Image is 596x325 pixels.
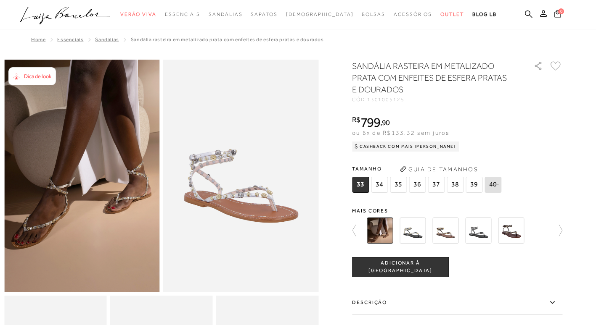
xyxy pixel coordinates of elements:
div: Cashback com Mais [PERSON_NAME] [352,142,459,152]
span: ADICIONAR À [GEOGRAPHIC_DATA] [352,259,448,274]
span: Acessórios [394,11,432,17]
span: 799 [360,115,380,130]
span: Tamanho [352,162,503,175]
img: Sandália rasteira gladiadora enfeite esfera café [498,218,524,244]
span: 40 [485,177,501,193]
img: image [163,60,319,292]
span: 90 [382,118,390,127]
span: 0 [558,8,564,14]
span: Mais cores [352,208,562,213]
span: 1301005125 [367,97,405,102]
span: Outlet [440,11,464,17]
img: image [4,60,160,292]
i: , [380,119,390,126]
span: 33 [352,177,369,193]
a: categoryNavScreenReaderText [251,7,277,22]
div: CÓD: [352,97,520,102]
a: noSubCategoriesText [286,7,354,22]
i: R$ [352,116,360,123]
button: ADICIONAR À [GEOGRAPHIC_DATA] [352,257,449,277]
span: 36 [409,177,426,193]
span: 38 [447,177,464,193]
span: 34 [371,177,388,193]
a: Home [31,37,45,42]
span: [DEMOGRAPHIC_DATA] [286,11,354,17]
span: Dica de look [24,73,51,79]
img: SANDÁLIA RASTEIRA EM VERNIZ CAFÉ COM ENFEITES DE ESFERA PRATAS E DOURADOS [432,218,458,244]
img: SANDÁLIA RASTEIRA EM METALIZADO PRATA COM ENFEITES DE ESFERA PRATAS E DOURADOS [400,218,426,244]
span: Sapatos [251,11,277,17]
a: categoryNavScreenReaderText [209,7,242,22]
span: 35 [390,177,407,193]
span: ou 6x de R$133,32 sem juros [352,129,449,136]
a: Essenciais [57,37,83,42]
img: SANDÁLIA RASTEIRA EM VERNIZ PRETO COM ENFEITES DE ESFERA PRATAS E DOURADOS [465,218,491,244]
span: 39 [466,177,482,193]
a: categoryNavScreenReaderText [165,7,200,22]
span: Essenciais [165,11,200,17]
span: Bolsas [362,11,385,17]
button: 0 [552,9,564,21]
span: BLOG LB [472,11,497,17]
a: BLOG LB [472,7,497,22]
h1: SANDÁLIA RASTEIRA EM METALIZADO PRATA COM ENFEITES DE ESFERA PRATAS E DOURADOS [352,60,510,95]
span: 37 [428,177,445,193]
span: Sandálias [209,11,242,17]
a: categoryNavScreenReaderText [362,7,385,22]
a: Sandálias [95,37,119,42]
span: Verão Viva [120,11,156,17]
label: Descrição [352,291,562,315]
img: SANDÁLIA RASTEIRA EM METALIZADO PRATA COM ENFEITES DE ESFERA PRATAS E DOURADOS [367,218,393,244]
a: categoryNavScreenReaderText [394,7,432,22]
a: categoryNavScreenReaderText [120,7,156,22]
a: categoryNavScreenReaderText [440,7,464,22]
button: Guia de Tamanhos [397,162,481,176]
span: SANDÁLIA RASTEIRA EM METALIZADO PRATA COM ENFEITES DE ESFERA PRATAS E DOURADOS [131,37,324,42]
